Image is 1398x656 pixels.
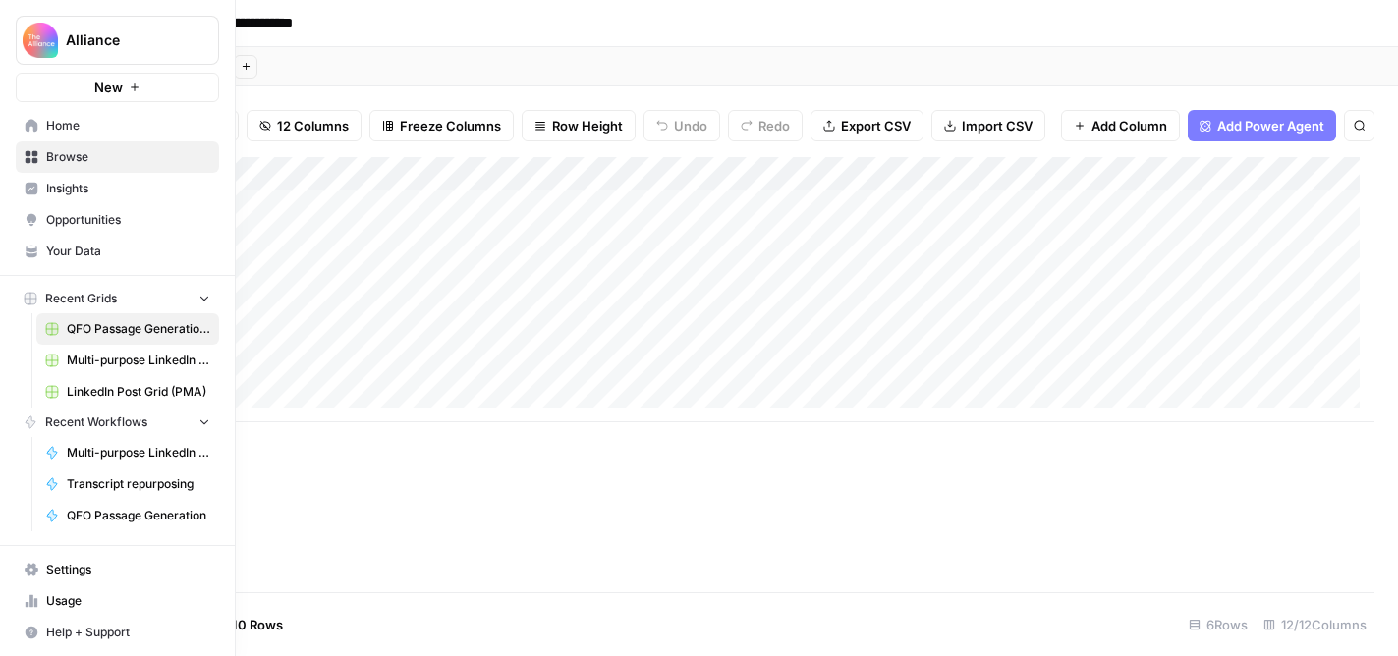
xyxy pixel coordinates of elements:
span: Add 10 Rows [204,615,283,634]
a: QFO Passage Generation [36,500,219,531]
button: Export CSV [811,110,923,141]
div: 6 Rows [1181,609,1256,640]
span: Import CSV [962,116,1033,136]
span: Settings [46,561,210,578]
button: Workspace: Alliance [16,16,219,65]
a: Browse [16,141,219,173]
span: QFO Passage Generation [67,507,210,524]
img: Alliance Logo [23,23,58,58]
a: LinkedIn Post Grid (PMA) [36,376,219,408]
a: Usage [16,585,219,617]
span: Multi-purpose LinkedIn Workflow Grid [67,352,210,369]
button: New [16,73,219,102]
a: Your Data [16,236,219,267]
span: Multi-purpose LinkedIn Workflow [67,444,210,462]
div: 12/12 Columns [1256,609,1374,640]
a: Multi-purpose LinkedIn Workflow Grid [36,345,219,376]
span: Browse [46,148,210,166]
span: Your Data [46,243,210,260]
button: Add Column [1061,110,1180,141]
span: LinkedIn Post Grid (PMA) [67,383,210,401]
button: Redo [728,110,803,141]
span: Home [46,117,210,135]
span: 12 Columns [277,116,349,136]
button: Recent Workflows [16,408,219,437]
span: Add Column [1091,116,1167,136]
button: Help + Support [16,617,219,648]
button: Freeze Columns [369,110,514,141]
button: 12 Columns [247,110,362,141]
span: Freeze Columns [400,116,501,136]
a: Transcript repurposing [36,468,219,500]
button: Undo [643,110,720,141]
a: Settings [16,554,219,585]
span: Insights [46,180,210,197]
button: Row Height [522,110,636,141]
span: Redo [758,116,790,136]
span: Usage [46,592,210,610]
span: Recent Workflows [45,413,147,431]
a: Opportunities [16,204,219,236]
button: Add Power Agent [1188,110,1336,141]
button: Import CSV [931,110,1045,141]
a: Home [16,110,219,141]
span: Add Power Agent [1217,116,1324,136]
span: Recent Grids [45,290,117,307]
span: Alliance [66,30,185,50]
a: Multi-purpose LinkedIn Workflow [36,437,219,468]
span: Row Height [552,116,623,136]
span: Help + Support [46,624,210,641]
span: Undo [674,116,707,136]
span: Transcript repurposing [67,475,210,493]
span: Export CSV [841,116,911,136]
a: QFO Passage Generation (CSC) [36,313,219,345]
span: QFO Passage Generation (CSC) [67,320,210,338]
span: New [94,78,123,97]
span: Opportunities [46,211,210,229]
button: Recent Grids [16,284,219,313]
a: Insights [16,173,219,204]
